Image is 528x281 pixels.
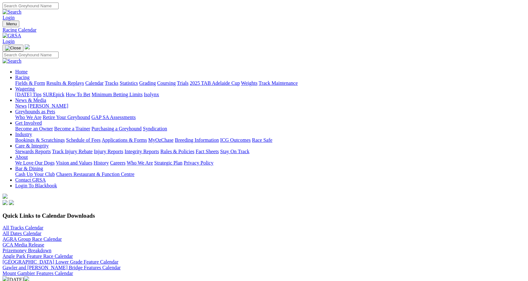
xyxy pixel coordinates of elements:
input: Search [3,52,59,58]
a: Race Safe [252,137,272,143]
a: Stay On Track [220,149,249,154]
a: Calendar [85,80,104,86]
div: Get Involved [15,126,525,132]
a: Care & Integrity [15,143,49,148]
a: Become a Trainer [54,126,90,131]
div: Wagering [15,92,525,97]
a: Login [3,15,15,20]
div: Care & Integrity [15,149,525,154]
a: Wagering [15,86,35,91]
a: Trials [177,80,188,86]
a: Purchasing a Greyhound [92,126,142,131]
img: Close [5,46,21,51]
a: Applications & Forms [102,137,147,143]
img: Search [3,58,22,64]
a: Bookings & Scratchings [15,137,65,143]
a: Become an Owner [15,126,53,131]
a: Strategic Plan [154,160,182,165]
div: Greyhounds as Pets [15,115,525,120]
a: Track Maintenance [259,80,298,86]
a: Breeding Information [175,137,219,143]
a: Syndication [143,126,167,131]
a: Racing [15,75,29,80]
a: Track Injury Rebate [52,149,92,154]
a: Stewards Reports [15,149,51,154]
a: Coursing [157,80,176,86]
a: Who We Are [127,160,153,165]
div: About [15,160,525,166]
a: Privacy Policy [184,160,213,165]
a: Get Involved [15,120,42,126]
span: Menu [6,22,17,26]
a: About [15,154,28,160]
a: MyOzChase [148,137,174,143]
a: GCA Media Release [3,242,44,247]
a: ICG Outcomes [220,137,251,143]
a: Racing Calendar [3,27,525,33]
a: All Tracks Calendar [3,225,43,230]
img: logo-grsa-white.png [3,194,8,199]
a: Contact GRSA [15,177,46,183]
div: News & Media [15,103,525,109]
a: Grading [139,80,156,86]
a: Isolynx [144,92,159,97]
a: All Dates Calendar [3,231,41,236]
a: SUREpick [43,92,64,97]
a: Tracks [105,80,118,86]
a: Mount Gambier Features Calendar [3,271,73,276]
a: Login To Blackbook [15,183,57,188]
a: Who We Are [15,115,41,120]
a: Gawler and [PERSON_NAME] Bridge Features Calendar [3,265,121,270]
a: [DATE] Tips [15,92,41,97]
button: Toggle navigation [3,21,19,27]
a: Chasers Restaurant & Function Centre [56,172,134,177]
div: Industry [15,137,525,143]
a: Injury Reports [94,149,123,154]
a: Rules & Policies [160,149,194,154]
h3: Quick Links to Calendar Downloads [3,212,525,219]
img: logo-grsa-white.png [25,44,30,49]
a: We Love Our Dogs [15,160,54,165]
a: News & Media [15,97,46,103]
a: Integrity Reports [124,149,159,154]
div: Racing [15,80,525,86]
a: Fields & Form [15,80,45,86]
a: Minimum Betting Limits [92,92,143,97]
a: Cash Up Your Club [15,172,55,177]
a: Careers [110,160,125,165]
a: Retire Your Greyhound [43,115,90,120]
a: Login [3,39,15,44]
a: Vision and Values [56,160,92,165]
button: Toggle navigation [3,45,23,52]
a: [GEOGRAPHIC_DATA] Lower Grade Feature Calendar [3,259,118,265]
a: AGRA Group Race Calendar [3,236,62,242]
a: Prizemoney Breakdown [3,248,51,253]
a: Weights [241,80,258,86]
div: Bar & Dining [15,172,525,177]
a: How To Bet [66,92,91,97]
img: twitter.svg [9,200,14,205]
a: 2025 TAB Adelaide Cup [190,80,240,86]
img: GRSA [3,33,21,39]
a: Home [15,69,28,74]
a: Schedule of Fees [66,137,100,143]
img: Search [3,9,22,15]
a: Statistics [120,80,138,86]
a: Results & Replays [46,80,84,86]
a: History [93,160,109,165]
img: facebook.svg [3,200,8,205]
input: Search [3,3,59,9]
a: GAP SA Assessments [92,115,136,120]
a: Fact Sheets [196,149,219,154]
a: [PERSON_NAME] [28,103,68,109]
a: Industry [15,132,32,137]
a: Angle Park Feature Race Calendar [3,253,73,259]
a: News [15,103,27,109]
a: Bar & Dining [15,166,43,171]
a: Greyhounds as Pets [15,109,55,114]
